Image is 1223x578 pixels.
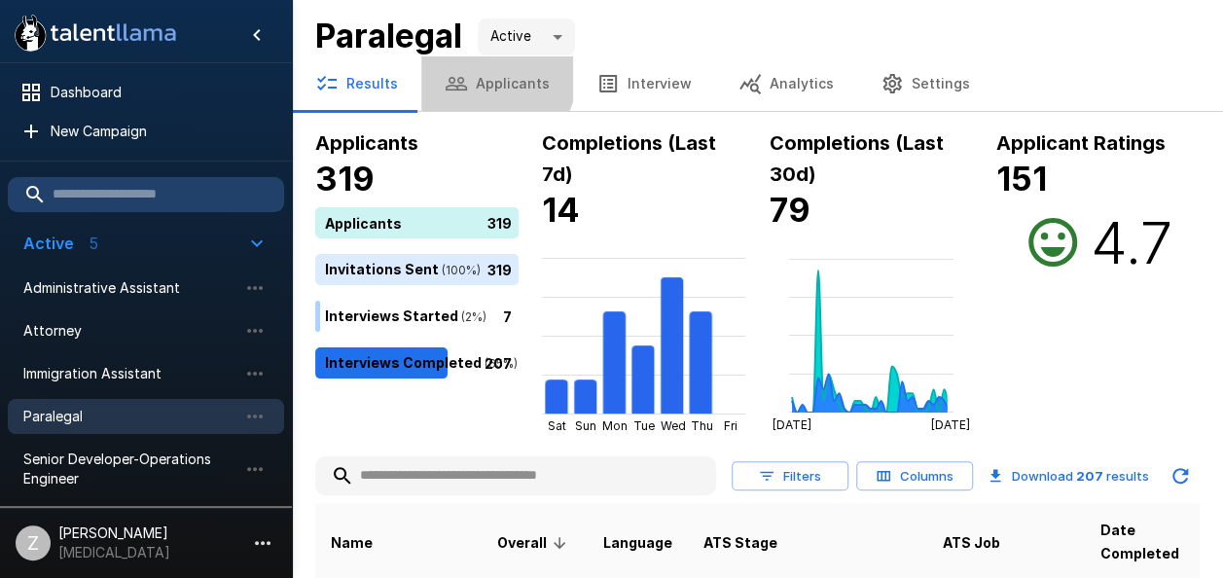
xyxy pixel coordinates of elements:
button: Updated Today - 10:41 AM [1161,456,1200,495]
button: Settings [857,56,993,111]
button: Download 207 results [981,456,1157,495]
b: Applicant Ratings [996,131,1166,155]
b: Completions (Last 30d) [770,131,944,186]
span: Date Completed [1100,519,1184,565]
b: Applicants [315,131,418,155]
span: Name [331,531,373,555]
tspan: Tue [633,418,655,433]
button: Results [292,56,421,111]
p: 7 [503,306,512,326]
p: 319 [487,212,512,233]
span: ATS Job [943,531,1000,555]
h2: 4.7 [1090,207,1171,277]
b: 79 [770,190,810,230]
tspan: Sun [575,418,596,433]
button: Filters [732,461,848,491]
p: 207 [485,352,512,373]
b: 14 [542,190,580,230]
tspan: Fri [724,418,737,433]
b: 207 [1076,468,1103,484]
p: 319 [487,259,512,279]
span: ATS Stage [703,531,777,555]
b: Paralegal [315,16,462,55]
tspan: [DATE] [772,417,810,432]
tspan: Sat [548,418,566,433]
tspan: Mon [602,418,628,433]
button: Analytics [715,56,857,111]
tspan: [DATE] [931,417,970,432]
tspan: Wed [661,418,686,433]
div: Active [478,18,575,55]
b: Completions (Last 7d) [542,131,716,186]
span: Language [603,531,672,555]
button: Applicants [421,56,573,111]
span: Overall [497,531,572,555]
tspan: Thu [691,418,713,433]
button: Columns [856,461,973,491]
button: Interview [573,56,715,111]
b: 319 [315,159,375,199]
b: 151 [996,159,1047,199]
